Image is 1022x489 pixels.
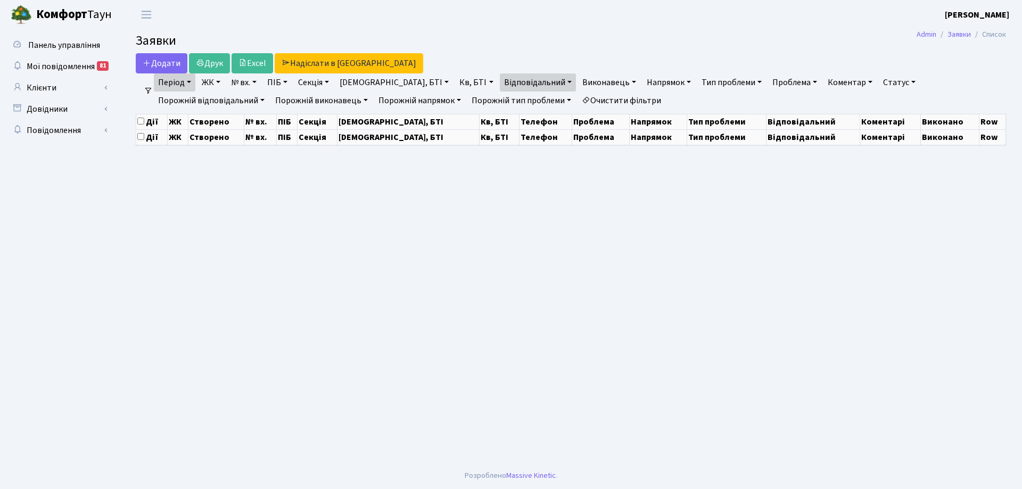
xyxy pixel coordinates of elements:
[337,114,479,129] th: [DEMOGRAPHIC_DATA], БТІ
[687,129,767,145] th: Тип проблеми
[5,56,112,77] a: Мої повідомлення81
[168,129,188,145] th: ЖК
[479,129,519,145] th: Кв, БТІ
[337,129,479,145] th: [DEMOGRAPHIC_DATA], БТІ
[979,114,1005,129] th: Row
[335,73,453,92] a: [DEMOGRAPHIC_DATA], БТІ
[879,73,920,92] a: Статус
[823,73,877,92] a: Коментар
[578,92,665,110] a: Очистити фільтри
[506,470,556,481] a: Massive Kinetic
[133,6,160,23] button: Переключити навігацію
[768,73,821,92] a: Проблема
[36,6,112,24] span: Таун
[921,114,979,129] th: Виконано
[947,29,971,40] a: Заявки
[244,114,277,129] th: № вх.
[136,53,187,73] a: Додати
[189,53,230,73] a: Друк
[28,39,100,51] span: Панель управління
[860,114,921,129] th: Коментарі
[197,73,225,92] a: ЖК
[276,129,298,145] th: ПІБ
[188,114,244,129] th: Створено
[578,73,640,92] a: Виконавець
[154,92,269,110] a: Порожній відповідальний
[244,129,277,145] th: № вх.
[11,4,32,26] img: logo.png
[5,98,112,120] a: Довідники
[465,470,557,482] div: Розроблено .
[27,61,95,72] span: Мої повідомлення
[232,53,273,73] a: Excel
[275,53,423,73] a: Надіслати в [GEOGRAPHIC_DATA]
[136,129,168,145] th: Дії
[136,114,168,129] th: Дії
[979,129,1005,145] th: Row
[520,114,572,129] th: Телефон
[136,31,176,50] span: Заявки
[901,23,1022,46] nav: breadcrumb
[572,129,629,145] th: Проблема
[921,129,979,145] th: Виконано
[294,73,333,92] a: Секція
[630,129,687,145] th: Напрямок
[697,73,766,92] a: Тип проблеми
[188,129,244,145] th: Створено
[971,29,1006,40] li: Список
[467,92,575,110] a: Порожній тип проблеми
[271,92,372,110] a: Порожній виконавець
[520,129,572,145] th: Телефон
[479,114,519,129] th: Кв, БТІ
[143,57,180,69] span: Додати
[227,73,261,92] a: № вх.
[298,114,337,129] th: Секція
[5,35,112,56] a: Панель управління
[168,114,188,129] th: ЖК
[860,129,921,145] th: Коментарі
[767,129,860,145] th: Відповідальний
[97,61,109,71] div: 81
[572,114,629,129] th: Проблема
[630,114,687,129] th: Напрямок
[263,73,292,92] a: ПІБ
[687,114,767,129] th: Тип проблеми
[374,92,465,110] a: Порожній напрямок
[36,6,87,23] b: Комфорт
[767,114,860,129] th: Відповідальний
[5,120,112,141] a: Повідомлення
[500,73,576,92] a: Відповідальний
[642,73,695,92] a: Напрямок
[276,114,298,129] th: ПІБ
[455,73,497,92] a: Кв, БТІ
[917,29,936,40] a: Admin
[945,9,1009,21] a: [PERSON_NAME]
[298,129,337,145] th: Секція
[5,77,112,98] a: Клієнти
[154,73,195,92] a: Період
